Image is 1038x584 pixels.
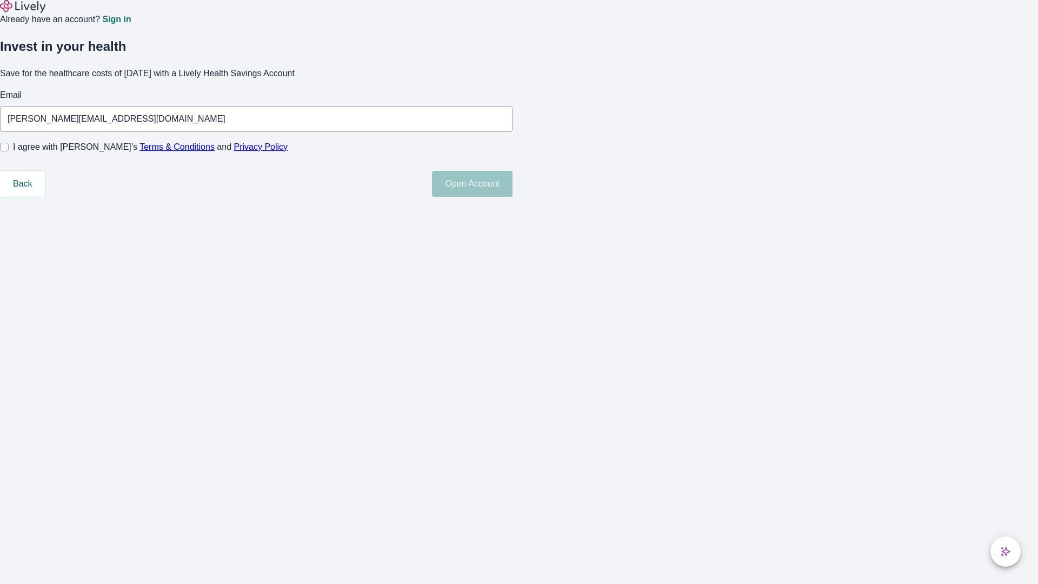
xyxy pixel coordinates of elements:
[102,15,131,24] a: Sign in
[234,142,288,151] a: Privacy Policy
[990,536,1021,567] button: chat
[1000,546,1011,557] svg: Lively AI Assistant
[13,141,288,154] span: I agree with [PERSON_NAME]’s and
[139,142,215,151] a: Terms & Conditions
